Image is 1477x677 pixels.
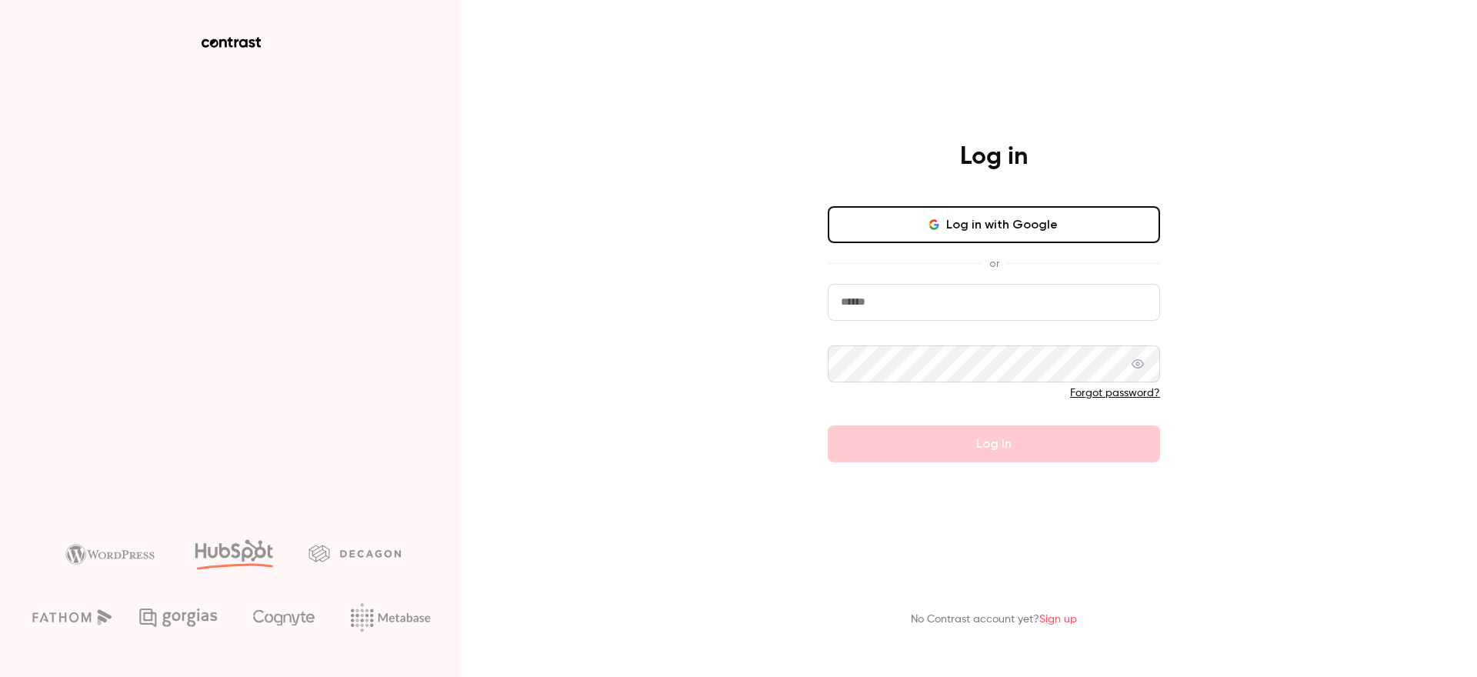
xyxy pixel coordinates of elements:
button: Log in with Google [828,206,1160,243]
p: No Contrast account yet? [911,612,1077,628]
img: decagon [308,545,401,562]
h4: Log in [960,142,1028,172]
a: Sign up [1039,614,1077,625]
span: or [982,255,1007,272]
a: Forgot password? [1070,388,1160,399]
